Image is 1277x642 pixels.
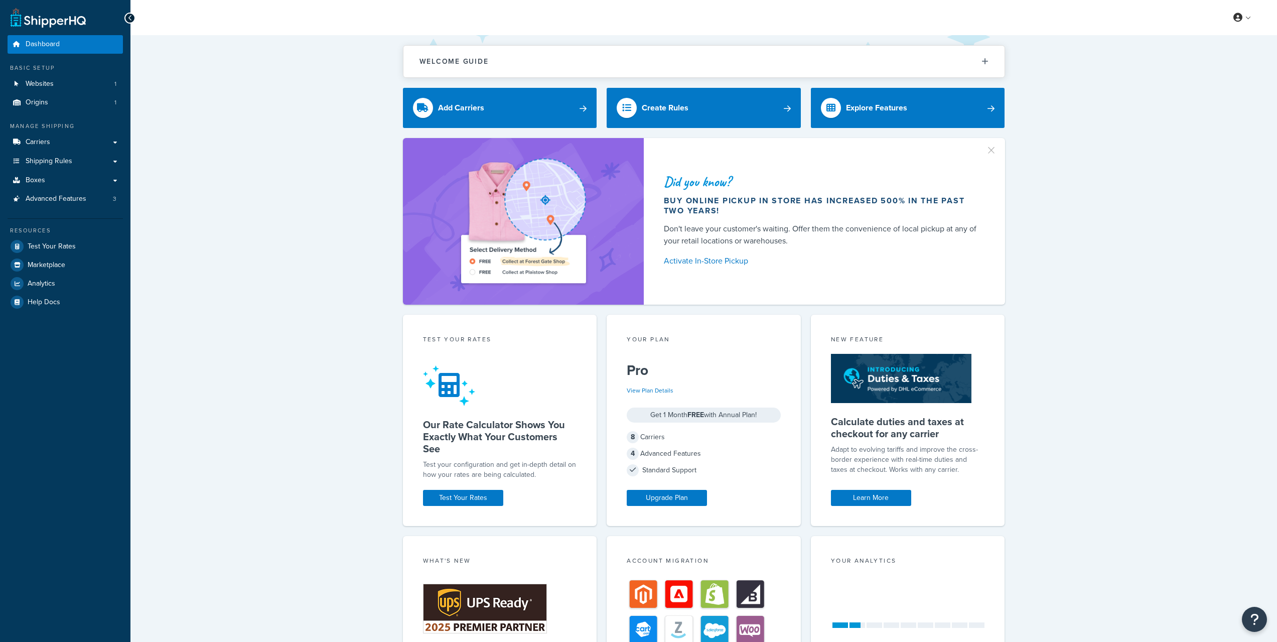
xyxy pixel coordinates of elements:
[423,490,503,506] a: Test Your Rates
[811,88,1005,128] a: Explore Features
[8,226,123,235] div: Resources
[423,335,577,346] div: Test your rates
[664,175,981,189] div: Did you know?
[627,490,707,506] a: Upgrade Plan
[627,430,781,444] div: Carriers
[664,254,981,268] a: Activate In-Store Pickup
[114,98,116,107] span: 1
[423,460,577,480] div: Test your configuration and get in-depth detail on how your rates are being calculated.
[8,293,123,311] a: Help Docs
[627,335,781,346] div: Your Plan
[8,190,123,208] li: Advanced Features
[8,64,123,72] div: Basic Setup
[114,80,116,88] span: 1
[8,152,123,171] a: Shipping Rules
[627,447,781,461] div: Advanced Features
[26,157,72,166] span: Shipping Rules
[8,190,123,208] a: Advanced Features3
[403,46,1005,77] button: Welcome Guide
[419,58,489,65] h2: Welcome Guide
[627,556,781,568] div: Account Migration
[831,445,985,475] p: Adapt to evolving tariffs and improve the cross-border experience with real-time duties and taxes...
[8,75,123,93] a: Websites1
[8,93,123,112] li: Origins
[846,101,907,115] div: Explore Features
[113,195,116,203] span: 3
[8,35,123,54] a: Dashboard
[831,416,985,440] h5: Calculate duties and taxes at checkout for any carrier
[26,138,50,147] span: Carriers
[423,556,577,568] div: What's New
[664,196,981,216] div: Buy online pickup in store has increased 500% in the past two years!
[627,463,781,477] div: Standard Support
[627,431,639,443] span: 8
[26,40,60,49] span: Dashboard
[8,237,123,255] a: Test Your Rates
[8,75,123,93] li: Websites
[664,223,981,247] div: Don't leave your customer's waiting. Offer them the convenience of local pickup at any of your re...
[687,410,704,420] strong: FREE
[26,98,48,107] span: Origins
[423,419,577,455] h5: Our Rate Calculator Shows You Exactly What Your Customers See
[627,448,639,460] span: 4
[28,280,55,288] span: Analytics
[8,133,123,152] a: Carriers
[28,242,76,251] span: Test Your Rates
[831,556,985,568] div: Your Analytics
[627,408,781,423] div: Get 1 Month with Annual Plan!
[403,88,597,128] a: Add Carriers
[26,195,86,203] span: Advanced Features
[831,335,985,346] div: New Feature
[627,362,781,378] h5: Pro
[433,153,614,290] img: ad-shirt-map-b0359fc47e01cab431d101c4b569394f6a03f54285957d908178d52f29eb9668.png
[8,171,123,190] a: Boxes
[642,101,688,115] div: Create Rules
[1242,607,1267,632] button: Open Resource Center
[8,93,123,112] a: Origins1
[28,261,65,270] span: Marketplace
[8,275,123,293] a: Analytics
[26,80,54,88] span: Websites
[831,490,911,506] a: Learn More
[8,256,123,274] a: Marketplace
[607,88,801,128] a: Create Rules
[28,298,60,307] span: Help Docs
[26,176,45,185] span: Boxes
[438,101,484,115] div: Add Carriers
[8,122,123,131] div: Manage Shipping
[627,386,673,395] a: View Plan Details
